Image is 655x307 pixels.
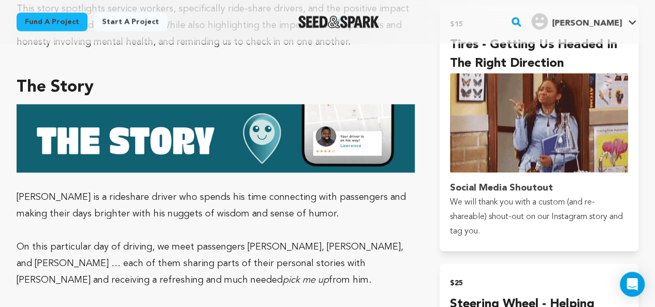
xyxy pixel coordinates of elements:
a: Rik S.'s Profile [529,11,638,30]
a: Fund a project [17,12,88,31]
div: Rik S.'s Profile [531,13,622,30]
em: pick me up [283,275,329,285]
span: from him. [329,275,371,285]
h2: $25 [450,276,628,290]
span: [PERSON_NAME] is a rideshare driver who spends his time connecting with passengers and making the... [17,193,406,218]
a: Seed&Spark Homepage [298,16,380,28]
img: incentive [450,73,628,172]
button: $15 Tires - Getting us headed in the right direction incentive Social Media ShoutoutWe will thank... [440,5,638,251]
span: Social Media Shoutout [450,183,553,193]
span: Rik S.'s Profile [529,11,638,33]
img: 1754499453-The%20Story.jpg [17,104,415,172]
img: user.png [531,13,548,30]
h3: The Story [17,75,415,100]
div: Open Intercom Messenger [620,272,645,297]
h4: Tires - Getting us headed in the right direction [450,36,628,73]
span: We will thank you with a custom (and re-shareable) shout-out on our Instagram story and tag you. [450,198,623,236]
img: Seed&Spark Logo Dark Mode [298,16,380,28]
span: [PERSON_NAME] [552,19,622,27]
span: On this particular day of driving, we meet passengers [PERSON_NAME], [PERSON_NAME], and [PERSON_N... [17,242,403,285]
a: Start a project [94,12,167,31]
